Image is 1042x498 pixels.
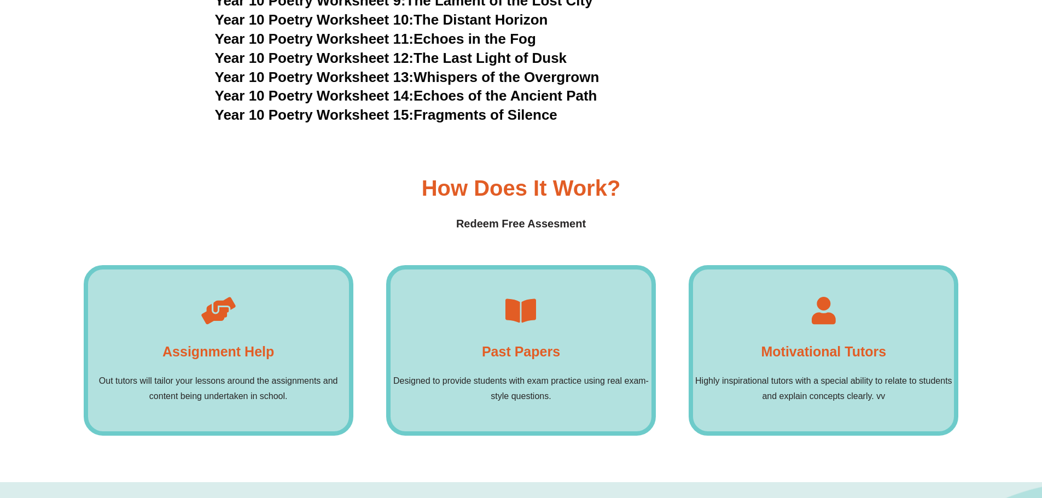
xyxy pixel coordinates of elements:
[88,373,349,404] p: Out tutors will tailor your lessons around the assignments and content being undertaken in school.
[215,107,414,123] span: Year 10 Poetry Worksheet 15:
[215,69,414,85] span: Year 10 Poetry Worksheet 13:
[693,373,954,404] p: Highly inspirational tutors with a special ability to relate to students and explain concepts cle...
[215,50,567,66] a: Year 10 Poetry Worksheet 12:The Last Light of Dusk
[84,215,959,232] h4: Redeem Free Assesment
[215,31,414,47] span: Year 10 Poetry Worksheet 11:
[215,50,414,66] span: Year 10 Poetry Worksheet 12:
[391,373,651,404] p: Designed to provide students with exam practice using real exam-style questions.
[162,341,274,362] h4: Assignment Help
[422,177,621,199] h3: How Does it Work?
[215,69,599,85] a: Year 10 Poetry Worksheet 13:Whispers of the Overgrown
[761,341,886,362] h4: Motivational Tutors
[482,341,560,362] h4: Past Papers
[215,11,548,28] a: Year 10 Poetry Worksheet 10:The Distant Horizon
[215,107,557,123] a: Year 10 Poetry Worksheet 15:Fragments of Silence
[215,31,536,47] a: Year 10 Poetry Worksheet 11:Echoes in the Fog
[860,374,1042,498] iframe: Chat Widget
[215,87,597,104] a: Year 10 Poetry Worksheet 14:Echoes of the Ancient Path
[215,11,414,28] span: Year 10 Poetry Worksheet 10:
[215,87,414,104] span: Year 10 Poetry Worksheet 14:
